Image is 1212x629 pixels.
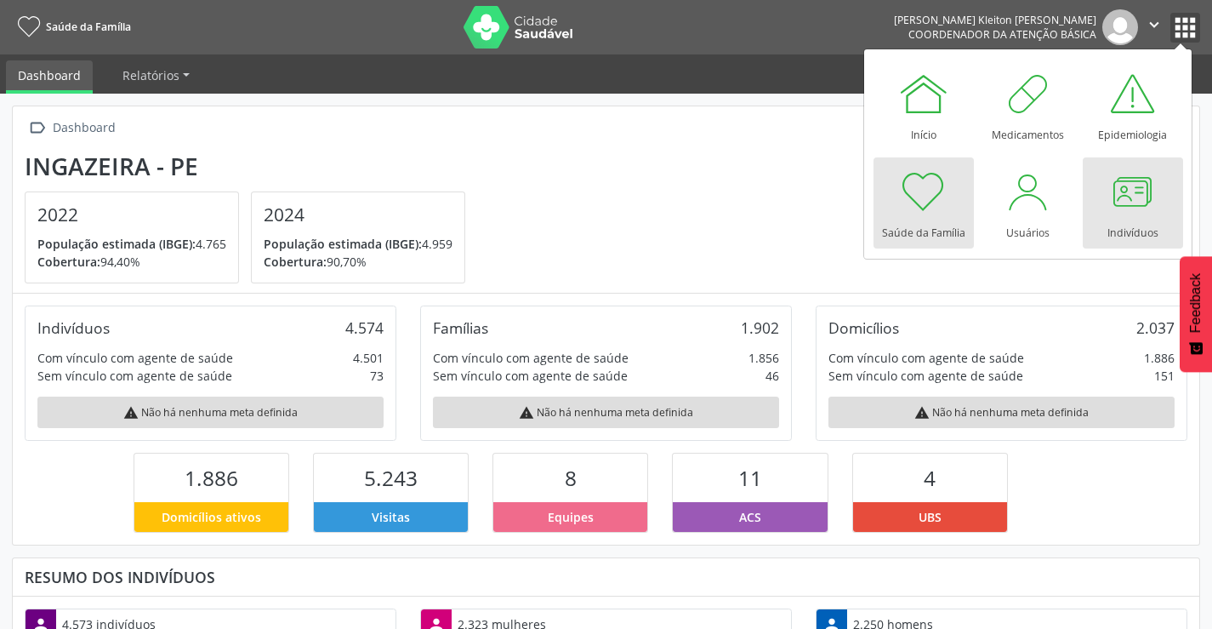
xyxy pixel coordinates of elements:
[37,318,110,337] div: Indivíduos
[1188,273,1203,333] span: Feedback
[1138,9,1170,45] button: 
[264,253,452,271] p: 90,70%
[1083,60,1183,151] a: Epidemiologia
[978,60,1078,151] a: Medicamentos
[25,116,118,140] a:  Dashboard
[828,349,1024,367] div: Com vínculo com agente de saúde
[978,157,1078,249] a: Usuários
[1145,15,1164,34] i: 
[433,349,629,367] div: Com vínculo com agente de saúde
[924,464,936,492] span: 4
[1083,157,1183,249] a: Indivíduos
[353,349,384,367] div: 4.501
[919,508,942,526] span: UBS
[185,464,238,492] span: 1.886
[828,367,1023,385] div: Sem vínculo com agente de saúde
[828,397,1175,428] div: Não há nenhuma meta definida
[111,60,202,90] a: Relatórios
[345,318,384,337] div: 4.574
[748,349,779,367] div: 1.856
[914,405,930,420] i: warning
[908,27,1096,42] span: Coordenador da Atenção Básica
[37,204,226,226] h4: 2022
[25,152,477,180] div: Ingazeira - PE
[25,568,1187,586] div: Resumo dos indivíduos
[37,254,100,270] span: Cobertura:
[565,464,577,492] span: 8
[739,508,761,526] span: ACS
[37,236,196,252] span: População estimada (IBGE):
[1136,318,1175,337] div: 2.037
[894,13,1096,27] div: [PERSON_NAME] Kleiton [PERSON_NAME]
[1154,367,1175,385] div: 151
[364,464,418,492] span: 5.243
[873,157,974,249] a: Saúde da Família
[738,464,762,492] span: 11
[37,349,233,367] div: Com vínculo com agente de saúde
[264,236,422,252] span: População estimada (IBGE):
[1170,13,1200,43] button: apps
[49,116,118,140] div: Dashboard
[162,508,261,526] span: Domicílios ativos
[46,20,131,34] span: Saúde da Família
[873,60,974,151] a: Início
[6,60,93,94] a: Dashboard
[433,367,628,385] div: Sem vínculo com agente de saúde
[37,235,226,253] p: 4.765
[264,235,452,253] p: 4.959
[828,318,899,337] div: Domicílios
[433,318,488,337] div: Famílias
[12,13,131,41] a: Saúde da Família
[37,253,226,271] p: 94,40%
[1144,349,1175,367] div: 1.886
[548,508,594,526] span: Equipes
[765,367,779,385] div: 46
[37,367,232,385] div: Sem vínculo com agente de saúde
[264,254,327,270] span: Cobertura:
[370,367,384,385] div: 73
[37,397,384,428] div: Não há nenhuma meta definida
[264,204,452,226] h4: 2024
[1180,256,1212,372] button: Feedback - Mostrar pesquisa
[433,397,779,428] div: Não há nenhuma meta definida
[1102,9,1138,45] img: img
[25,116,49,140] i: 
[122,67,179,83] span: Relatórios
[741,318,779,337] div: 1.902
[519,405,534,420] i: warning
[372,508,410,526] span: Visitas
[123,405,139,420] i: warning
